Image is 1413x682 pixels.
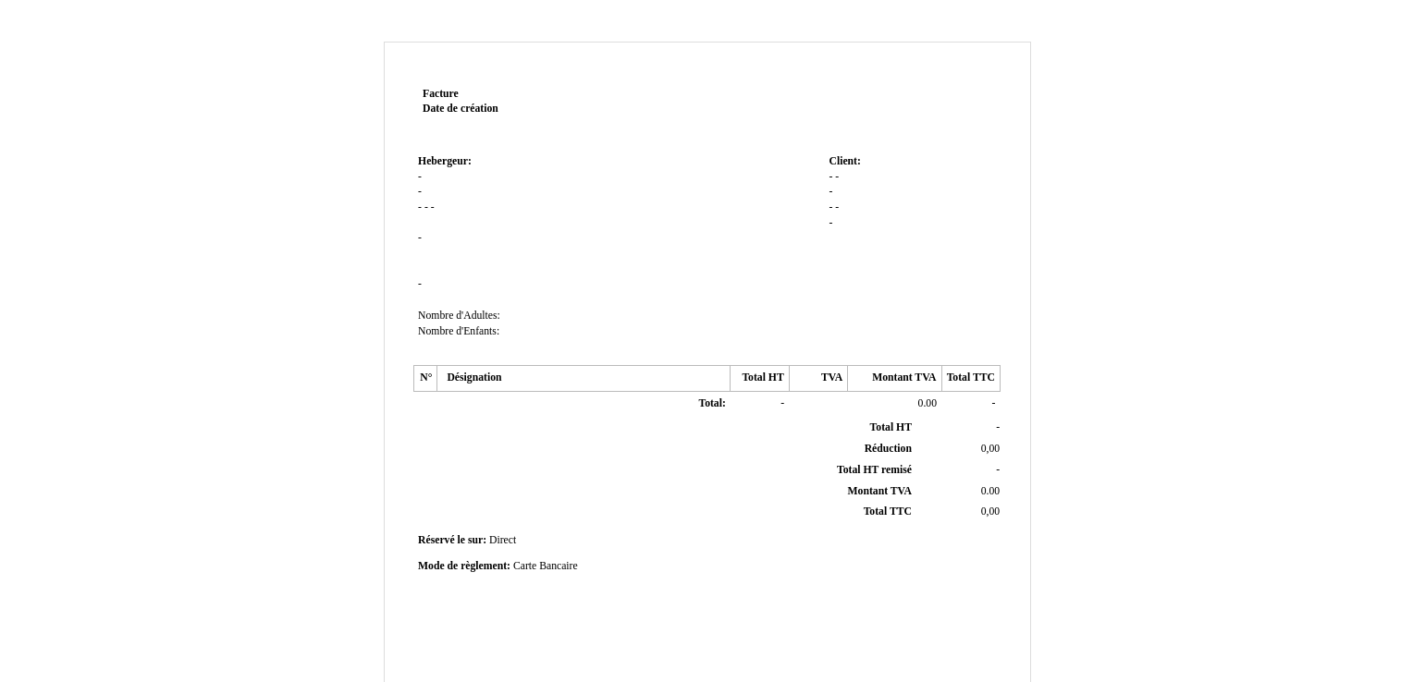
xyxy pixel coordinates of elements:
[789,366,847,392] th: TVA
[431,201,435,213] span: -
[418,171,422,183] span: -
[418,278,422,290] span: -
[513,560,578,572] span: Carte Bancaire
[837,464,912,476] span: Total HT remisé
[848,485,912,497] span: Montant TVA
[418,201,422,213] span: -
[918,397,937,409] span: 0.00
[780,397,784,409] span: -
[829,155,860,167] span: Client:
[418,310,500,322] span: Nombre d'Adultes:
[468,534,486,546] span: sur:
[418,155,472,167] span: Hebergeur:
[829,217,832,229] span: -
[414,366,437,392] th: N°
[829,201,832,213] span: -
[941,366,1000,392] th: Total TTC
[996,421,1000,433] span: -
[870,421,912,433] span: Total HT
[418,186,422,198] span: -
[864,505,912,518] span: Total TTC
[981,485,1000,497] span: 0.00
[418,560,510,572] span: Mode de règlement:
[848,366,941,392] th: Montant TVA
[981,443,1000,455] span: 0,00
[424,201,428,213] span: -
[437,366,731,392] th: Désignation
[992,397,996,409] span: -
[865,443,912,455] span: Réduction
[731,366,789,392] th: Total HT
[418,325,499,337] span: Nombre d'Enfants:
[418,534,465,546] span: Réservé le
[829,186,832,198] span: -
[835,201,839,213] span: -
[981,505,1000,518] span: 0,00
[423,88,459,100] span: Facture
[418,232,422,244] span: -
[829,171,832,183] span: -
[423,103,498,115] strong: Date de création
[698,397,725,409] span: Total:
[489,534,516,546] span: Direct
[835,171,839,183] span: -
[996,464,1000,476] span: -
